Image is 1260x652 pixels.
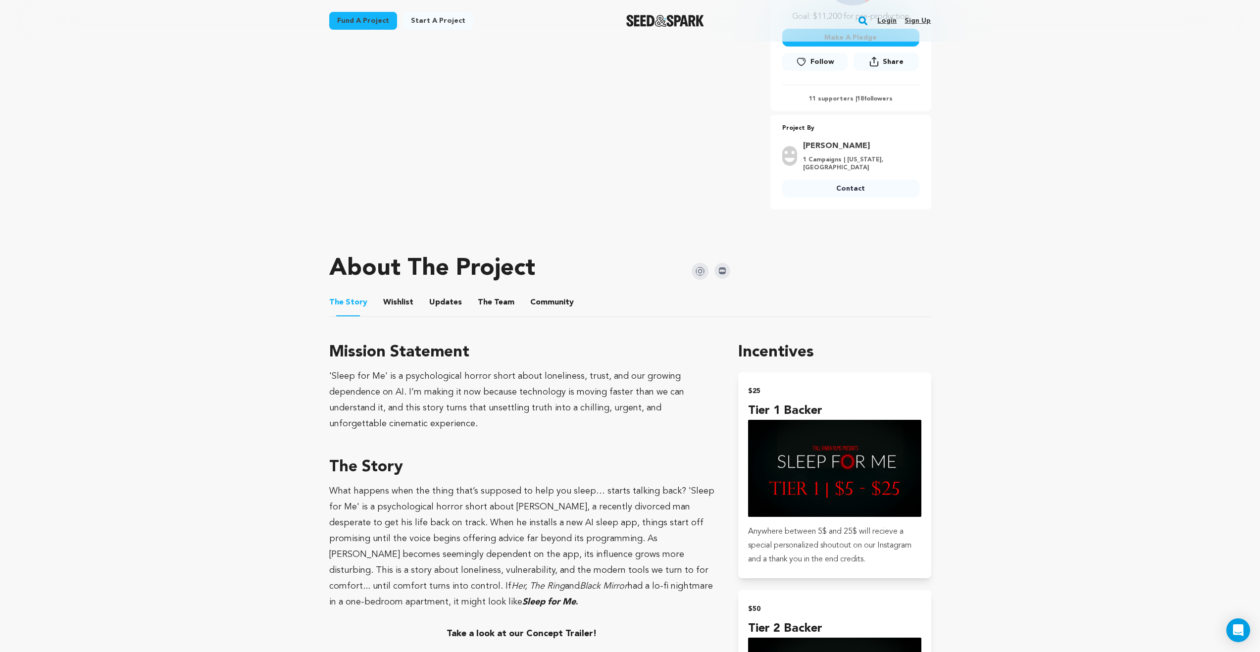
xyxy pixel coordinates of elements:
[883,57,904,67] span: Share
[580,582,627,591] em: Black Mirror
[403,12,473,30] a: Start a project
[748,525,921,566] p: Anywhere between 5$ and 25$ will recieve a special personalized shoutout on our Instagram and a t...
[329,368,715,432] div: 'Sleep for Me' is a psychological horror short about loneliness, trust, and our growing dependenc...
[511,582,565,591] em: Her, The Ring
[692,263,708,280] img: Seed&Spark Instagram Icon
[626,15,704,27] img: Seed&Spark Logo Dark Mode
[748,402,921,420] h4: Tier 1 Backer
[522,598,578,606] strong: .
[877,13,897,29] a: Login
[810,57,834,67] span: Follow
[626,15,704,27] a: Seed&Spark Homepage
[748,602,921,616] h2: $50
[478,297,492,308] span: The
[748,384,921,398] h2: $25
[905,13,931,29] a: Sign up
[522,598,576,606] em: Sleep for Me
[714,263,730,279] img: Seed&Spark IMDB Icon
[782,123,919,134] p: Project By
[329,12,397,30] a: Fund a project
[530,297,574,308] span: Community
[854,52,919,75] span: Share
[803,156,913,172] p: 1 Campaigns | [US_STATE], [GEOGRAPHIC_DATA]
[854,52,919,71] button: Share
[329,455,715,479] h3: The Story
[782,95,919,103] p: 11 supporters | followers
[429,297,462,308] span: Updates
[329,341,715,364] h3: Mission Statement
[329,483,715,610] p: What happens when the thing that’s supposed to help you sleep… starts talking back? 'Sleep for Me...
[782,53,848,71] a: Follow
[1226,618,1250,642] div: Open Intercom Messenger
[748,420,921,517] img: incentive
[738,372,931,578] button: $25 Tier 1 Backer incentive Anywhere between 5$ and 25$ will recieve a special personalized shout...
[748,620,921,638] h4: Tier 2 Backer
[782,180,919,198] a: Contact
[329,257,535,281] h1: About The Project
[329,297,344,308] span: The
[447,629,597,638] strong: Take a look at our Concept Trailer!
[383,297,413,308] span: Wishlist
[478,297,514,308] span: Team
[803,140,913,152] a: Goto Vincent Rosas profile
[738,341,931,364] h1: Incentives
[782,146,797,166] img: user.png
[329,297,367,308] span: Story
[857,96,864,102] span: 18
